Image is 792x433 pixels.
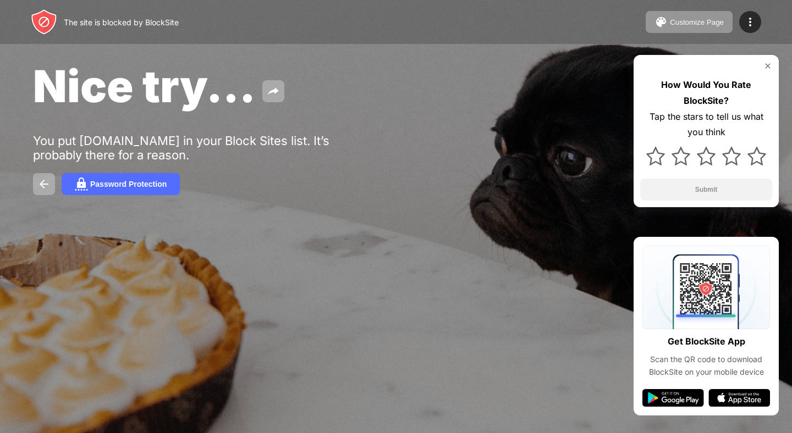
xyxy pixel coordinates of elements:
[763,62,772,70] img: rate-us-close.svg
[64,18,179,27] div: The site is blocked by BlockSite
[668,334,745,349] div: Get BlockSite App
[33,134,373,162] div: You put [DOMAIN_NAME] in your Block Sites list. It’s probably there for a reason.
[642,389,704,407] img: google-play.svg
[670,18,724,26] div: Customize Page
[267,85,280,98] img: share.svg
[697,147,716,165] img: star.svg
[708,389,770,407] img: app-store.svg
[75,177,88,191] img: password.svg
[654,15,668,29] img: pallet.svg
[33,59,256,113] span: Nice try...
[722,147,741,165] img: star.svg
[646,147,665,165] img: star.svg
[672,147,690,165] img: star.svg
[747,147,766,165] img: star.svg
[62,173,180,195] button: Password Protection
[642,246,770,329] img: qrcode.svg
[90,180,167,188] div: Password Protection
[642,353,770,378] div: Scan the QR code to download BlockSite on your mobile device
[37,177,51,191] img: back.svg
[646,11,733,33] button: Customize Page
[640,77,772,109] div: How Would You Rate BlockSite?
[640,109,772,141] div: Tap the stars to tell us what you think
[640,179,772,201] button: Submit
[744,15,757,29] img: menu-icon.svg
[31,9,57,35] img: header-logo.svg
